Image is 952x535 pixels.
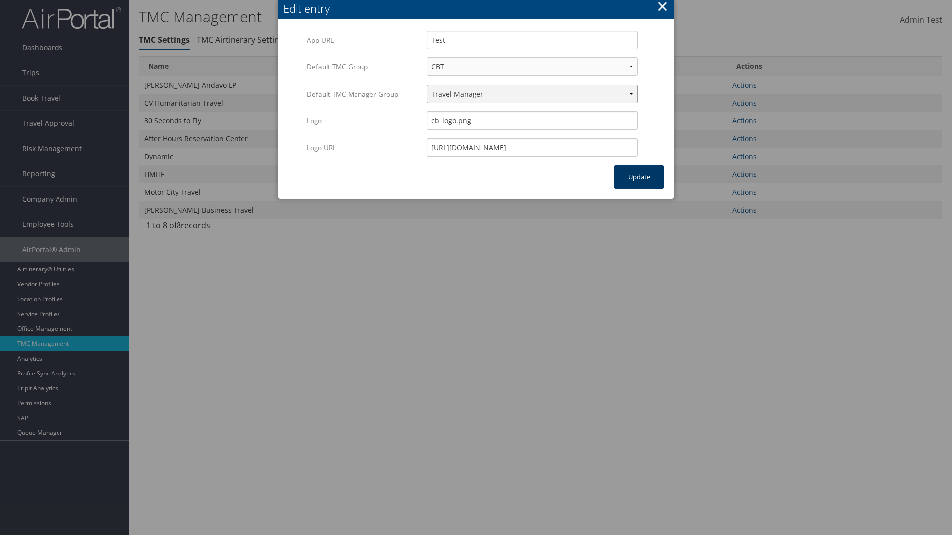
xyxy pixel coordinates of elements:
button: Update [614,165,664,189]
label: Default TMC Manager Group [307,85,419,104]
label: Logo [307,111,419,130]
label: App URL [307,31,419,50]
label: Default TMC Group [307,57,419,76]
label: Logo URL [307,138,419,157]
div: Edit entry [283,1,674,16]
